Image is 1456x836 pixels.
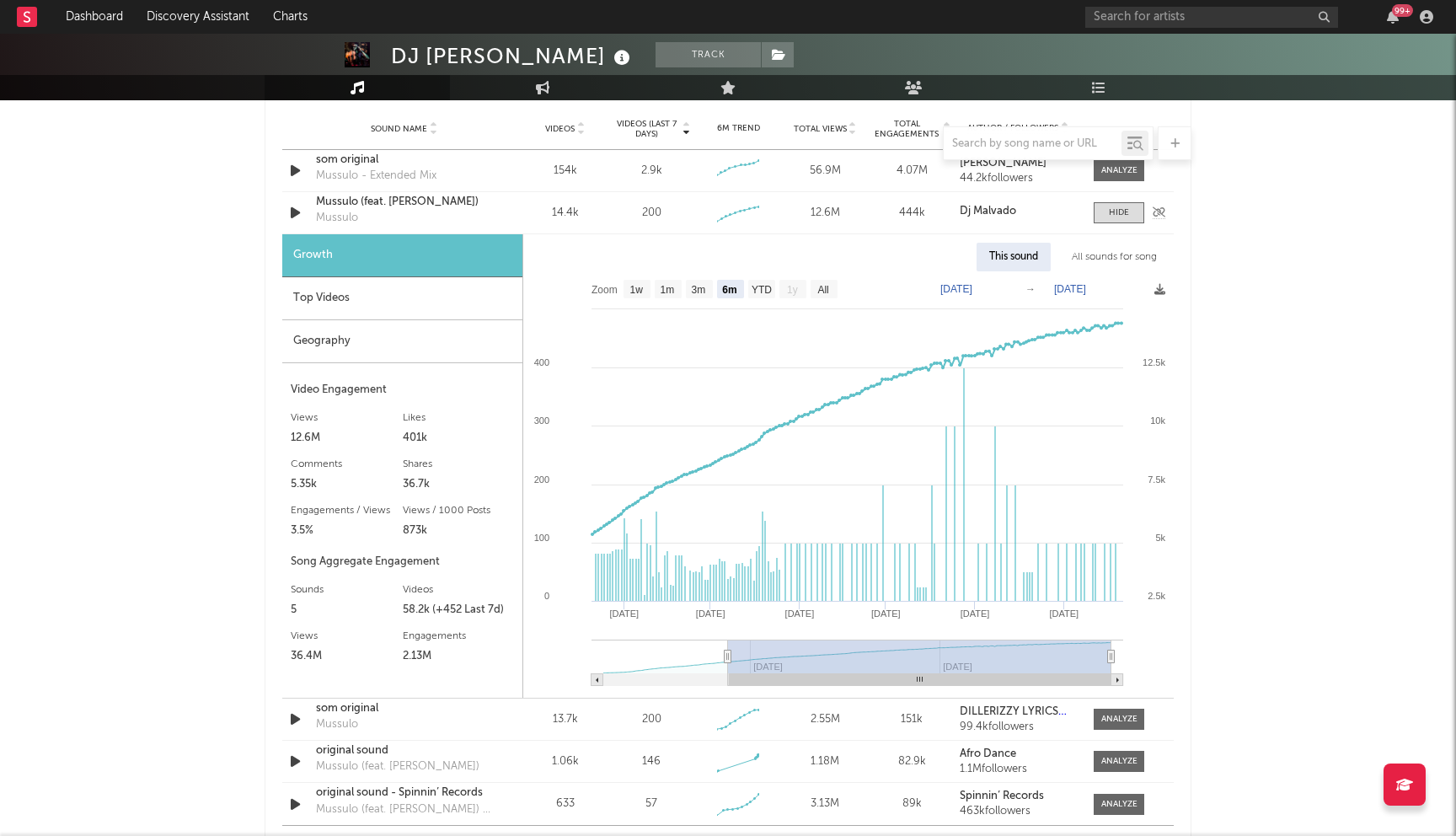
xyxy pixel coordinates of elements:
[786,711,864,728] div: 2.55M
[873,163,951,180] div: 4.07M
[291,454,403,474] div: Comments
[873,796,951,812] div: 89k
[630,284,644,296] text: 1w
[1150,415,1165,426] text: 10k
[291,580,403,600] div: Sounds
[613,119,681,139] span: Videos (last 7 days)
[534,474,549,485] text: 200
[291,626,403,646] div: Views
[787,284,798,296] text: 1y
[641,163,662,180] div: 2.9k
[291,501,403,521] div: Engagements / Views
[960,706,1077,718] a: DILLERIZZY LYRICS🎶🎧
[645,796,657,812] div: 57
[403,580,515,600] div: Videos
[960,748,1016,759] strong: Afro Dance
[960,158,1077,169] a: [PERSON_NAME]
[961,608,990,619] text: [DATE]
[545,124,575,134] span: Videos
[960,764,1077,775] div: 1.1M followers
[642,711,661,728] div: 200
[661,284,675,296] text: 1m
[316,716,358,733] div: Mussulo
[960,158,1046,169] strong: [PERSON_NAME]
[960,806,1077,817] div: 463k followers
[960,721,1077,733] div: 99.4k followers
[403,428,515,448] div: 401k
[960,206,1077,217] a: Dj Malvado
[526,796,604,812] div: 633
[371,124,427,134] span: Sound Name
[960,206,1016,217] strong: Dj Malvado
[403,600,515,620] div: 58.2k (+452 Last 7d)
[960,748,1077,760] a: Afro Dance
[526,163,604,180] div: 154k
[316,758,479,775] div: Mussulo (feat. [PERSON_NAME])
[786,163,864,180] div: 56.9M
[696,608,725,619] text: [DATE]
[403,646,515,667] div: 2.13M
[692,284,706,296] text: 3m
[817,284,828,296] text: All
[403,474,515,495] div: 36.7k
[291,408,403,428] div: Views
[526,205,604,222] div: 14.4k
[1148,591,1165,601] text: 2.5k
[282,234,522,277] div: Growth
[316,194,492,211] a: Mussulo (feat. [PERSON_NAME])
[316,801,492,818] div: Mussulo (feat. [PERSON_NAME]) - Extended Mix
[786,753,864,770] div: 1.18M
[1025,283,1036,295] text: →
[534,415,549,426] text: 300
[403,626,515,646] div: Engagements
[1392,4,1413,17] div: 99 +
[316,210,358,227] div: Mussulo
[282,320,522,363] div: Geography
[960,173,1077,185] div: 44.2k followers
[794,124,847,134] span: Total Views
[656,42,761,67] button: Track
[699,122,778,135] div: 6M Trend
[873,753,951,770] div: 82.9k
[282,277,522,320] div: Top Videos
[871,608,901,619] text: [DATE]
[391,42,634,70] div: DJ [PERSON_NAME]
[534,357,549,367] text: 400
[940,283,972,295] text: [DATE]
[722,284,736,296] text: 6m
[1143,357,1165,367] text: 12.5k
[316,742,492,759] a: original sound
[291,521,403,541] div: 3.5%
[642,205,661,222] div: 200
[977,243,1051,271] div: This sound
[1155,533,1165,543] text: 5k
[967,123,1058,134] span: Author / Followers
[1054,283,1086,295] text: [DATE]
[873,205,951,222] div: 444k
[642,753,661,770] div: 146
[316,168,436,185] div: Mussulo - Extended Mix
[785,608,815,619] text: [DATE]
[403,408,515,428] div: Likes
[291,600,403,620] div: 5
[291,380,514,400] div: Video Engagement
[752,284,772,296] text: YTD
[786,796,864,812] div: 3.13M
[873,119,941,139] span: Total Engagements
[960,790,1044,801] strong: Spinnin’ Records
[291,428,403,448] div: 12.6M
[291,646,403,667] div: 36.4M
[609,608,639,619] text: [DATE]
[316,700,492,717] a: som original
[291,552,514,572] div: Song Aggregate Engagement
[960,706,1085,717] strong: DILLERIZZY LYRICS🎶🎧
[786,205,864,222] div: 12.6M
[944,137,1121,151] input: Search by song name or URL
[1148,474,1165,485] text: 7.5k
[544,591,549,601] text: 0
[316,785,492,801] a: original sound - Spinnin’ Records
